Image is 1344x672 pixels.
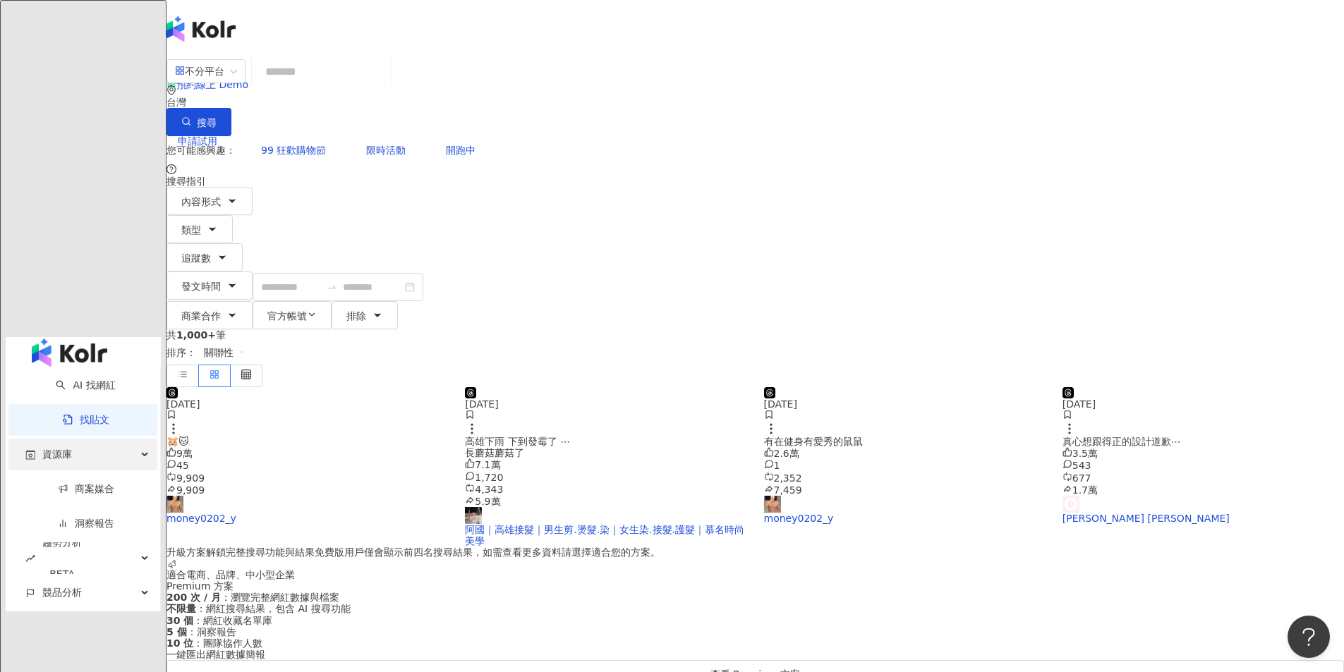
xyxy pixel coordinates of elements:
div: 5.9萬 [465,495,746,507]
span: 限時活動 [366,145,406,156]
span: 發文時間 [181,281,221,292]
span: 資源庫 [42,439,72,470]
iframe: Help Scout Beacon - Open [1288,616,1330,658]
img: KOL Avatar [1063,496,1079,513]
div: 排序： [167,341,1344,365]
a: searchAI 找網紅 [56,379,115,391]
div: 真心想跟得正的設計道歉⋯ [1063,436,1344,447]
span: 您可能感興趣： [167,145,236,156]
button: 追蹤數 [167,243,243,271]
button: 99 狂歡購物節 [246,136,341,164]
img: logo [32,338,107,367]
span: 追蹤數 [181,252,211,264]
img: logo [167,16,236,42]
span: 類型 [181,224,201,236]
div: Premium 方案 [167,580,1344,592]
div: 有在健身有愛秀的鼠鼠 [764,436,1046,447]
img: KOL Avatar [167,496,183,513]
div: 1.7萬 [1063,484,1344,496]
button: 發文時間 [167,271,253,300]
span: 趨勢分析 [42,527,82,590]
a: KOL Avatarmoney0202_y [167,496,448,524]
div: 2,352 [764,472,1046,484]
button: 官方帳號 [253,301,332,329]
img: KOL Avatar [764,496,781,513]
strong: 5 個 [167,626,187,637]
div: 適合電商、品牌、中小型企業 [167,569,1344,580]
span: question-circle [167,164,176,174]
span: 1,000+ [176,329,216,341]
span: 內容形式 [181,196,221,207]
div: ：瀏覽完整網紅數據與檔案 [167,592,1344,603]
div: 45 [167,459,448,471]
div: [DATE] [1063,398,1344,410]
span: swap-right [326,281,337,293]
button: 類型 [167,215,233,243]
span: 升級方案解鎖完整搜尋功能與結果 [167,546,315,558]
button: 搜尋 [167,108,231,136]
span: rise [25,554,35,563]
div: 677 [1063,472,1344,484]
strong: 10 位 [167,637,193,649]
span: appstore [175,66,185,75]
span: 搜尋 [197,117,217,128]
div: 7,459 [764,484,1046,496]
div: 搜尋指引 [167,176,1344,187]
button: 內容形式 [167,187,253,215]
div: 共 筆 [167,329,1344,341]
span: environment [167,85,176,95]
a: 洞察報告 [58,518,114,529]
div: [DATE] [764,398,1046,410]
span: 99 狂歡購物節 [261,145,326,156]
div: BETA [42,558,82,590]
div: ：團隊協作人數 [167,637,1344,649]
div: 9,909 [167,472,448,484]
div: 1 [764,459,1046,471]
button: 開跑中 [431,136,490,164]
div: ：網紅搜尋結果，包含 AI 搜尋功能 [167,603,1344,614]
div: 1,720 [465,471,746,483]
div: ：網紅收藏名單庫 [167,615,1344,626]
span: 開跑中 [446,145,476,156]
span: 競品分析 [42,577,82,609]
button: 排除 [332,301,398,329]
span: 關聯性 [204,341,246,364]
div: 9,909 [167,484,448,496]
div: [DATE] [465,398,746,410]
div: 高雄下雨 下到發霉了 ⋯ 長蘑菇蘑菇了 [465,436,746,458]
div: 一鍵匯出網紅數據簡報 [167,649,1344,660]
span: 排除 [346,310,366,322]
a: 商案媒合 [58,483,114,494]
div: 不分平台 [175,60,224,83]
div: 4,343 [465,483,746,495]
a: KOL Avatarmoney0202_y [764,496,1046,524]
div: 7.1萬 [465,458,746,470]
button: 商業合作 [167,301,253,329]
span: 官方帳號 [267,310,307,322]
div: 台灣 [167,97,1344,108]
div: 543 [1063,459,1344,471]
strong: 200 次 / 月 [167,592,221,603]
div: [DATE] [167,398,448,410]
strong: 不限量 [167,603,196,614]
div: ：洞察報告 [167,626,1344,637]
div: 9萬 [167,447,448,459]
span: 商業合作 [181,310,221,322]
strong: 30 個 [167,615,193,626]
div: 3.5萬 [1063,447,1344,459]
span: 免費版用戶僅會顯示前四名搜尋結果，如需查看更多資料請選擇適合您的方案。 [315,546,660,558]
div: 2.6萬 [764,447,1046,459]
button: 限時活動 [351,136,420,164]
a: KOL Avatar阿國｜高雄接髮｜男生剪.燙髮.染｜女生染.接髮.護髮｜慕名時尚美學 [465,507,746,546]
a: KOL Avatar[PERSON_NAME] [PERSON_NAME] [1063,496,1344,524]
a: 找貼文 [63,414,109,425]
div: 🐹🐱 [167,436,448,447]
span: to [326,281,337,293]
img: KOL Avatar [465,507,482,524]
